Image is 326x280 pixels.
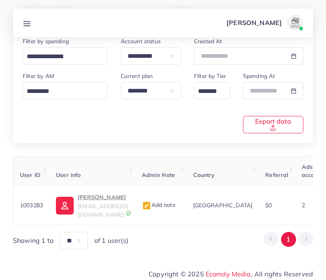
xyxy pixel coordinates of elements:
span: Copyright © 2025 [149,269,313,279]
span: Referral [265,171,288,179]
img: ic-user-info.36bf1079.svg [56,197,74,215]
div: Search for option [194,82,230,99]
span: User info [56,171,81,179]
a: [PERSON_NAME][EMAIL_ADDRESS][DOMAIN_NAME] [56,192,128,219]
div: Search for option [23,47,108,65]
input: Search for option [24,85,97,98]
button: Go to page 1 [281,232,296,247]
button: Export data [243,116,303,133]
span: Export data [253,118,293,131]
span: Add note [142,201,176,208]
a: [PERSON_NAME]avatar [222,15,307,31]
input: Search for option [195,85,219,98]
span: 1003283 [20,202,43,209]
label: Account status [121,37,161,45]
img: avatar [287,15,303,31]
a: Ecomdy Media [206,270,251,278]
label: Spending At [243,72,275,80]
label: Filter by Tier [194,72,226,80]
span: of 1 user(s) [94,236,128,245]
div: Search for option [23,82,108,99]
span: Admin Note [142,171,175,179]
span: User ID [20,171,40,179]
span: Ads accounts [302,163,326,179]
img: 9CAL8B2pu8EFxCJHYAAAAldEVYdGRhdGU6Y3JlYXRlADIwMjItMTItMDlUMDQ6NTg6MzkrMDA6MDBXSlgLAAAAJXRFWHRkYXR... [126,211,131,216]
span: Showing 1 to [13,236,53,245]
label: Created At [194,37,222,45]
ul: Pagination [264,232,313,247]
img: admin_note.cdd0b510.svg [142,201,151,211]
span: $0 [265,202,272,209]
p: [PERSON_NAME] [78,192,128,202]
input: Search for option [24,51,97,63]
span: [GEOGRAPHIC_DATA] [193,202,253,209]
label: Current plan [121,72,153,80]
label: Filter by spending [23,37,69,45]
span: Country [193,171,215,179]
span: [EMAIL_ADDRESS][DOMAIN_NAME] [78,202,128,218]
span: 2 [302,202,305,209]
label: Filter by AM [23,72,54,80]
span: , All rights Reserved [251,269,313,279]
p: [PERSON_NAME] [226,18,282,27]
